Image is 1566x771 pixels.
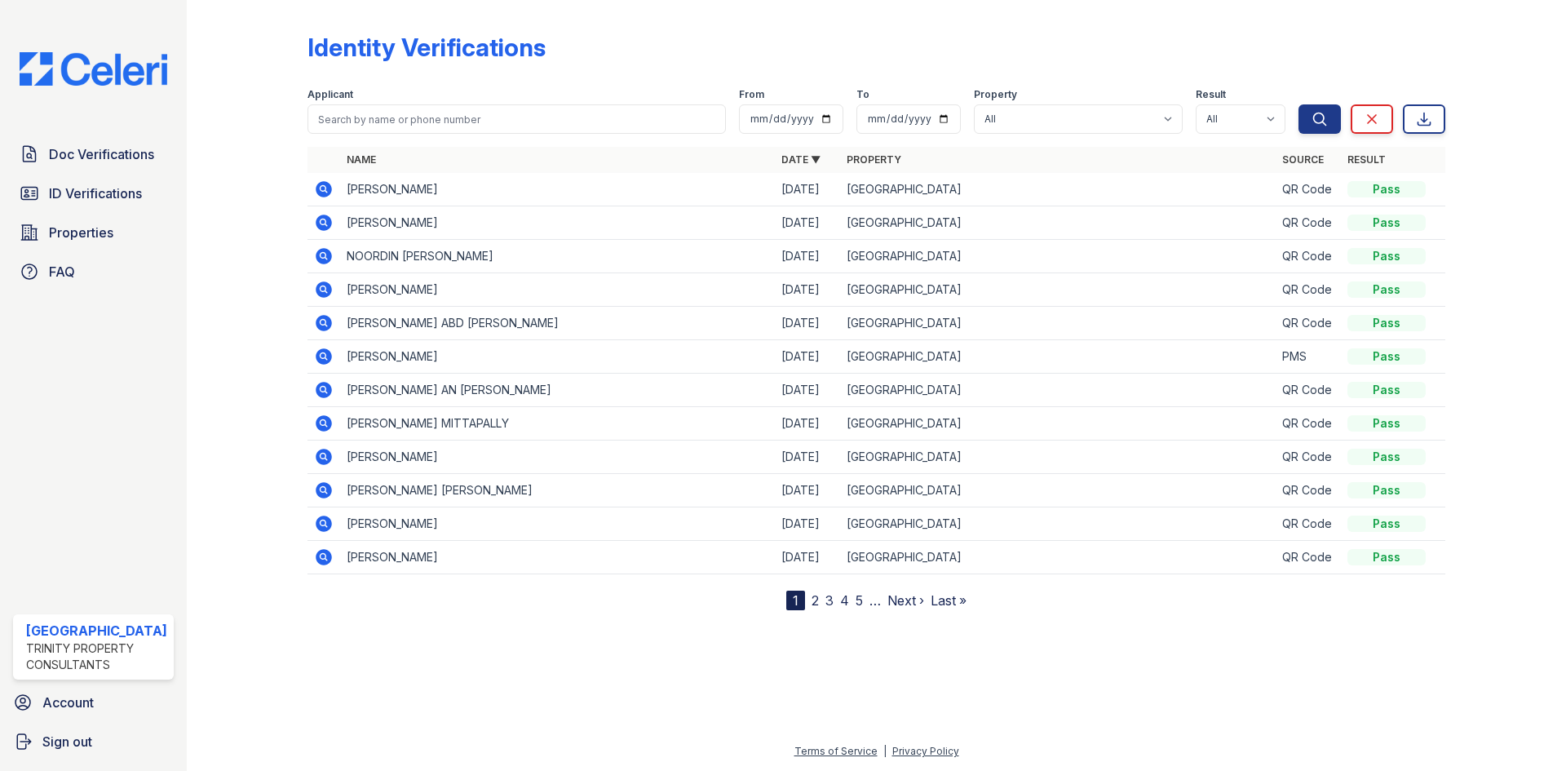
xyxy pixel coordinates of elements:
div: Pass [1347,248,1426,264]
td: QR Code [1276,206,1341,240]
a: Name [347,153,376,166]
div: [GEOGRAPHIC_DATA] [26,621,167,640]
a: 4 [840,592,849,609]
td: [DATE] [775,173,840,206]
div: Pass [1347,181,1426,197]
span: Sign out [42,732,92,751]
td: QR Code [1276,541,1341,574]
td: [DATE] [775,273,840,307]
a: Last » [931,592,967,609]
td: [GEOGRAPHIC_DATA] [840,307,1275,340]
a: 2 [812,592,819,609]
td: QR Code [1276,173,1341,206]
input: Search by name or phone number [307,104,726,134]
div: Trinity Property Consultants [26,640,167,673]
td: [DATE] [775,240,840,273]
span: Properties [49,223,113,242]
label: From [739,88,764,101]
div: Pass [1347,516,1426,532]
td: [GEOGRAPHIC_DATA] [840,407,1275,441]
label: Property [974,88,1017,101]
td: [GEOGRAPHIC_DATA] [840,507,1275,541]
td: [DATE] [775,407,840,441]
span: Account [42,693,94,712]
td: [GEOGRAPHIC_DATA] [840,474,1275,507]
td: [DATE] [775,307,840,340]
td: [PERSON_NAME] [340,441,775,474]
a: 5 [856,592,863,609]
td: [PERSON_NAME] MITTAPALLY [340,407,775,441]
div: Pass [1347,415,1426,432]
label: Result [1196,88,1226,101]
span: … [869,591,881,610]
img: CE_Logo_Blue-a8612792a0a2168367f1c8372b55b34899dd931a85d93a1a3d3e32e68fde9ad4.png [7,52,180,86]
td: [PERSON_NAME] [340,273,775,307]
td: [PERSON_NAME] [340,173,775,206]
a: Date ▼ [781,153,821,166]
a: FAQ [13,255,174,288]
a: Next › [887,592,924,609]
a: Property [847,153,901,166]
td: [PERSON_NAME] [340,206,775,240]
td: QR Code [1276,507,1341,541]
div: Pass [1347,215,1426,231]
td: QR Code [1276,240,1341,273]
td: QR Code [1276,474,1341,507]
a: Properties [13,216,174,249]
td: [DATE] [775,206,840,240]
td: [GEOGRAPHIC_DATA] [840,374,1275,407]
a: Source [1282,153,1324,166]
td: [GEOGRAPHIC_DATA] [840,340,1275,374]
div: Pass [1347,315,1426,331]
div: Pass [1347,549,1426,565]
div: | [883,745,887,757]
td: [GEOGRAPHIC_DATA] [840,206,1275,240]
span: FAQ [49,262,75,281]
a: ID Verifications [13,177,174,210]
td: QR Code [1276,374,1341,407]
td: [PERSON_NAME] [PERSON_NAME] [340,474,775,507]
td: [DATE] [775,374,840,407]
td: QR Code [1276,307,1341,340]
div: 1 [786,591,805,610]
td: [GEOGRAPHIC_DATA] [840,541,1275,574]
span: ID Verifications [49,184,142,203]
div: Pass [1347,449,1426,465]
a: Doc Verifications [13,138,174,171]
td: [DATE] [775,441,840,474]
td: [DATE] [775,507,840,541]
a: Terms of Service [794,745,878,757]
div: Pass [1347,382,1426,398]
td: [PERSON_NAME] AN [PERSON_NAME] [340,374,775,407]
label: Applicant [307,88,353,101]
a: Result [1347,153,1386,166]
div: Pass [1347,281,1426,298]
td: QR Code [1276,407,1341,441]
td: [GEOGRAPHIC_DATA] [840,273,1275,307]
td: QR Code [1276,273,1341,307]
td: [GEOGRAPHIC_DATA] [840,441,1275,474]
div: Pass [1347,482,1426,498]
td: [PERSON_NAME] [340,507,775,541]
td: [PERSON_NAME] [340,541,775,574]
a: Account [7,686,180,719]
a: 3 [825,592,834,609]
td: [GEOGRAPHIC_DATA] [840,240,1275,273]
td: [PERSON_NAME] ABD [PERSON_NAME] [340,307,775,340]
span: Doc Verifications [49,144,154,164]
td: [DATE] [775,340,840,374]
td: [DATE] [775,541,840,574]
label: To [856,88,869,101]
div: Identity Verifications [307,33,546,62]
td: PMS [1276,340,1341,374]
td: QR Code [1276,441,1341,474]
div: Pass [1347,348,1426,365]
td: [PERSON_NAME] [340,340,775,374]
td: NOORDIN [PERSON_NAME] [340,240,775,273]
a: Sign out [7,725,180,758]
a: Privacy Policy [892,745,959,757]
td: [DATE] [775,474,840,507]
td: [GEOGRAPHIC_DATA] [840,173,1275,206]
